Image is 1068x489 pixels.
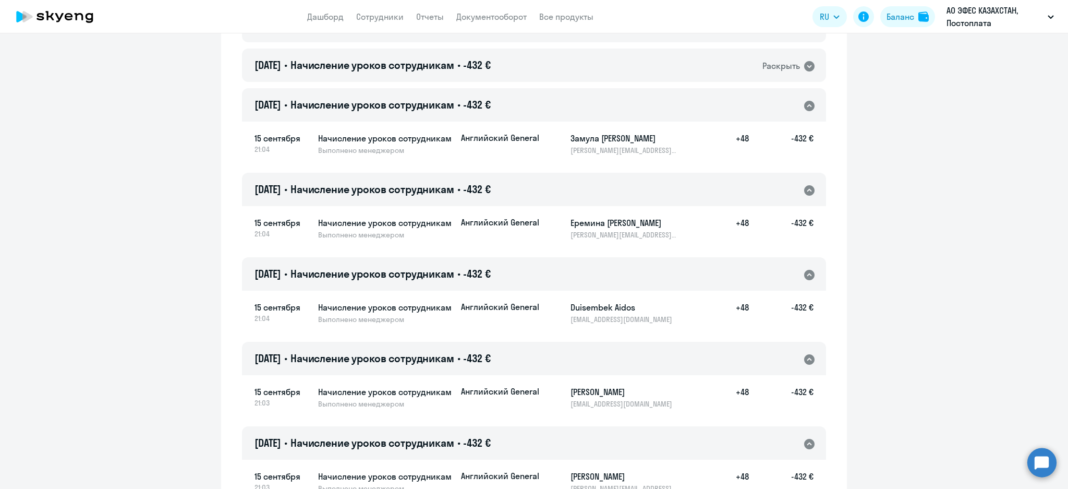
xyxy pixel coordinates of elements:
span: • [284,352,287,365]
span: -432 € [463,98,490,111]
p: Выполнено менеджером [318,315,453,324]
h5: -432 € [749,217,814,240]
span: • [284,58,287,71]
span: • [457,58,460,71]
span: [DATE] [254,98,281,111]
a: Отчеты [416,11,444,22]
p: [EMAIL_ADDRESS][DOMAIN_NAME] [571,315,678,324]
span: [DATE] [254,183,281,196]
span: Начисление уроков сотрудникам [290,267,454,280]
div: Раскрыть [762,59,800,73]
p: Выполнено менеджером [318,230,453,240]
span: Начисление уроков сотрудникам [290,436,454,449]
h5: Начисление уроков сотрудникам [318,132,453,145]
h5: Duisembek Aidos [571,301,678,314]
a: Все продукты [539,11,593,22]
h5: +48 [715,132,749,155]
span: 21:03 [254,398,310,408]
span: [DATE] [254,58,281,71]
span: [DATE] [254,352,281,365]
h5: Начисление уроков сотрудникам [318,470,453,483]
span: [DATE] [254,267,281,280]
a: Сотрудники [356,11,404,22]
span: • [284,436,287,449]
button: Балансbalance [880,6,935,27]
span: -432 € [463,436,490,449]
span: 21:04 [254,145,310,154]
div: Баланс [887,10,914,23]
p: Выполнено менеджером [318,146,453,155]
span: • [284,98,287,111]
span: Начисление уроков сотрудникам [290,98,454,111]
p: Английский General [461,217,539,228]
p: АО ЭФЕС КАЗАХСТАН, Постоплата [946,4,1043,29]
a: Дашборд [307,11,344,22]
h5: +48 [715,386,749,409]
p: [EMAIL_ADDRESS][DOMAIN_NAME] [571,399,678,409]
span: Начисление уроков сотрудникам [290,352,454,365]
span: 15 сентября [254,301,310,314]
button: АО ЭФЕС КАЗАХСТАН, Постоплата [941,4,1059,29]
span: • [457,98,460,111]
p: Английский General [461,386,539,397]
span: • [284,267,287,280]
p: Английский General [461,132,539,144]
span: 21:04 [254,229,310,238]
h5: -432 € [749,386,814,409]
span: • [284,183,287,196]
h5: Начисление уроков сотрудникам [318,386,453,398]
span: -432 € [463,58,490,71]
span: 15 сентября [254,470,310,483]
h5: Замула [PERSON_NAME] [571,132,678,145]
h5: +48 [715,217,749,240]
span: -432 € [463,352,490,365]
p: [PERSON_NAME][EMAIL_ADDRESS][DOMAIN_NAME] [571,146,678,155]
span: 15 сентября [254,386,310,398]
p: [PERSON_NAME][EMAIL_ADDRESS][DOMAIN_NAME] [571,230,678,240]
button: RU [812,6,847,27]
span: RU [820,10,829,23]
h5: [PERSON_NAME] [571,470,678,483]
h5: -432 € [749,132,814,155]
span: Начисление уроков сотрудникам [290,58,454,71]
span: • [457,352,460,365]
span: 15 сентября [254,217,310,229]
span: • [457,267,460,280]
p: Английский General [461,301,539,313]
img: balance [918,11,929,22]
a: Документооборот [456,11,527,22]
span: [DATE] [254,436,281,449]
span: -432 € [463,267,490,280]
span: 15 сентября [254,132,310,145]
h5: +48 [715,301,749,324]
p: Выполнено менеджером [318,399,453,409]
span: 21:04 [254,314,310,323]
p: Английский General [461,470,539,482]
h5: [PERSON_NAME] [571,386,678,398]
h5: Еремина [PERSON_NAME] [571,217,678,229]
span: Начисление уроков сотрудникам [290,183,454,196]
span: -432 € [463,183,490,196]
h5: -432 € [749,301,814,324]
span: • [457,436,460,449]
span: • [457,183,460,196]
h5: Начисление уроков сотрудникам [318,217,453,229]
h5: Начисление уроков сотрудникам [318,301,453,314]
